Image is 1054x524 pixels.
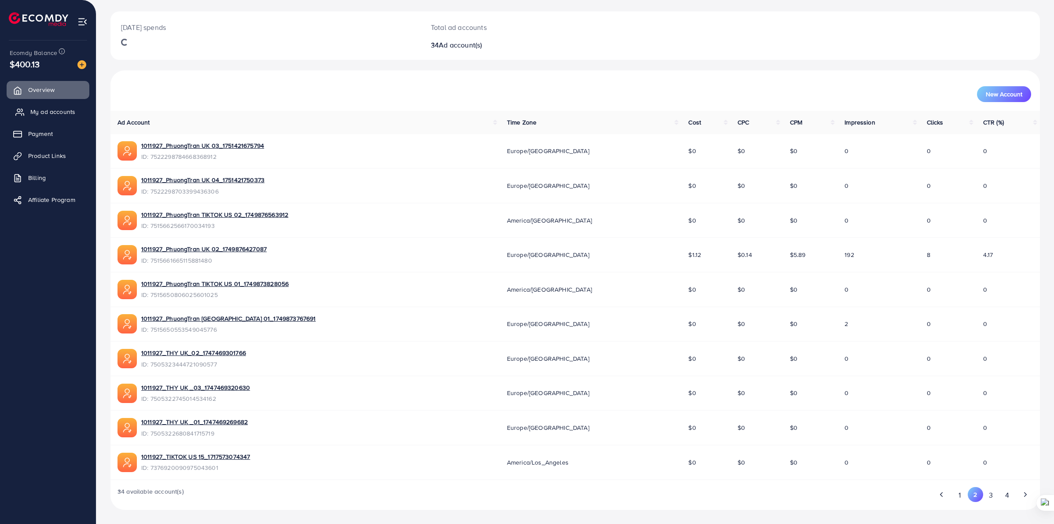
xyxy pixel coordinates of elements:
span: 0 [927,423,931,432]
img: ic-ads-acc.e4c84228.svg [118,453,137,472]
span: 0 [845,181,848,190]
img: ic-ads-acc.e4c84228.svg [118,176,137,195]
span: America/[GEOGRAPHIC_DATA] [507,285,592,294]
p: [DATE] spends [121,22,410,33]
span: America/Los_Angeles [507,458,569,467]
img: ic-ads-acc.e4c84228.svg [118,245,137,264]
span: $0 [738,319,745,328]
span: $0 [738,216,745,225]
span: 0 [845,354,848,363]
span: 0 [983,458,987,467]
img: ic-ads-acc.e4c84228.svg [118,314,137,333]
span: ID: 7522298784668368912 [141,152,264,161]
span: $0 [688,458,696,467]
span: $0 [688,354,696,363]
span: Affiliate Program [28,195,75,204]
iframe: Chat [1017,484,1047,517]
span: 0 [845,285,848,294]
span: 0 [983,285,987,294]
span: 0 [983,354,987,363]
span: Overview [28,85,55,94]
span: $0 [738,388,745,397]
span: 0 [845,216,848,225]
span: $0 [738,181,745,190]
span: Europe/[GEOGRAPHIC_DATA] [507,423,589,432]
span: 0 [983,423,987,432]
span: Ad account(s) [439,40,482,50]
span: ID: 7515650806025601025 [141,290,289,299]
span: Europe/[GEOGRAPHIC_DATA] [507,388,589,397]
span: 0 [983,319,987,328]
span: America/[GEOGRAPHIC_DATA] [507,216,592,225]
span: Europe/[GEOGRAPHIC_DATA] [507,250,589,259]
span: $0 [790,458,797,467]
span: 34 available account(s) [118,487,184,503]
a: 1011927_THY UK_02_1747469301766 [141,348,246,357]
span: $0 [790,216,797,225]
span: Europe/[GEOGRAPHIC_DATA] [507,147,589,155]
span: $0 [790,285,797,294]
button: Go to page 3 [983,487,999,503]
span: $0 [790,181,797,190]
img: ic-ads-acc.e4c84228.svg [118,211,137,230]
span: Impression [845,118,875,127]
span: 0 [845,423,848,432]
span: $0 [738,147,745,155]
span: 0 [927,354,931,363]
span: $0 [688,216,696,225]
span: 0 [845,147,848,155]
span: Europe/[GEOGRAPHIC_DATA] [507,354,589,363]
a: 1011927_PhuongTran UK 03_1751421675794 [141,141,264,150]
span: $0 [688,285,696,294]
a: 1011927_PhuongTran UK 02_1749876427087 [141,245,267,253]
a: Overview [7,81,89,99]
span: ID: 7515661665115881480 [141,256,267,265]
span: $0 [790,423,797,432]
span: $400.13 [10,58,40,70]
img: ic-ads-acc.e4c84228.svg [118,418,137,437]
a: Affiliate Program [7,191,89,209]
a: 1011927_PhuongTran TIKTOK US 02_1749876563912 [141,210,288,219]
span: CTR (%) [983,118,1004,127]
span: 2 [845,319,848,328]
a: Billing [7,169,89,187]
span: $0 [738,285,745,294]
a: 1011927_PhuongTran [GEOGRAPHIC_DATA] 01_1749873767691 [141,314,316,323]
span: 0 [927,319,931,328]
span: $0 [790,319,797,328]
span: ID: 7505322745014534162 [141,394,250,403]
span: $0.14 [738,250,752,259]
button: Go to page 4 [999,487,1015,503]
span: $0 [790,388,797,397]
span: $0 [790,147,797,155]
button: Go to page 1 [952,487,967,503]
span: $0 [738,423,745,432]
span: Europe/[GEOGRAPHIC_DATA] [507,319,589,328]
span: 192 [845,250,854,259]
span: CPC [738,118,749,127]
a: 1011927_THY UK _01_1747469269682 [141,418,248,426]
h2: 34 [431,41,642,49]
button: Go to page 2 [968,487,983,502]
span: 0 [983,388,987,397]
span: ID: 7505322680841715719 [141,429,248,438]
a: 1011927_PhuongTran UK 04_1751421750373 [141,176,264,184]
img: logo [9,12,68,26]
span: $0 [738,458,745,467]
span: ID: 7515650553549045776 [141,325,316,334]
a: 1011927_TIKTOK US 15_1717573074347 [141,452,250,461]
img: ic-ads-acc.e4c84228.svg [118,349,137,368]
span: $0 [738,354,745,363]
span: Product Links [28,151,66,160]
span: $0 [790,354,797,363]
span: ID: 7515662566170034193 [141,221,288,230]
span: 0 [845,388,848,397]
span: ID: 7376920090975043601 [141,463,250,472]
ul: Pagination [934,487,1033,503]
span: 0 [927,285,931,294]
img: menu [77,17,88,27]
a: 1011927_THY UK _03_1747469320630 [141,383,250,392]
a: 1011927_PhuongTran TIKTOK US 01_1749873828056 [141,279,289,288]
button: Go to previous page [934,487,949,502]
span: 0 [927,458,931,467]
